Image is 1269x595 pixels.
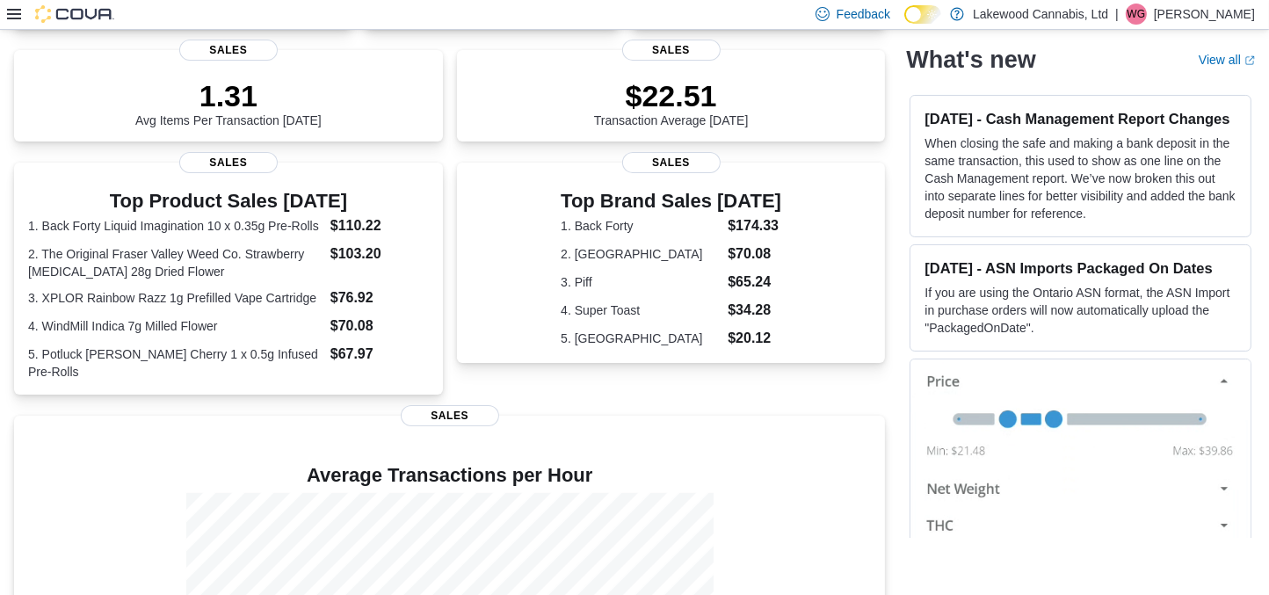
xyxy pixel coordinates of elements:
dd: $70.08 [330,316,429,337]
p: [PERSON_NAME] [1154,4,1255,25]
a: View allExternal link [1199,53,1255,67]
div: Wanda Gurney [1126,4,1147,25]
div: Avg Items Per Transaction [DATE] [135,78,322,127]
dt: 3. XPLOR Rainbow Razz 1g Prefilled Vape Cartridge [28,289,323,307]
dd: $110.22 [330,215,429,236]
span: Sales [622,152,721,173]
dd: $65.24 [728,272,781,293]
dt: 5. Potluck [PERSON_NAME] Cherry 1 x 0.5g Infused Pre-Rolls [28,345,323,381]
span: Sales [622,40,721,61]
dt: 2. [GEOGRAPHIC_DATA] [561,245,721,263]
dd: $20.12 [728,328,781,349]
p: 1.31 [135,78,322,113]
span: Sales [179,40,278,61]
dt: 1. Back Forty Liquid Imagination 10 x 0.35g Pre-Rolls [28,217,323,235]
span: WG [1128,4,1146,25]
div: Transaction Average [DATE] [594,78,749,127]
dt: 4. WindMill Indica 7g Milled Flower [28,317,323,335]
h2: What's new [906,46,1035,74]
dt: 2. The Original Fraser Valley Weed Co. Strawberry [MEDICAL_DATA] 28g Dried Flower [28,245,323,280]
dt: 3. Piff [561,273,721,291]
h4: Average Transactions per Hour [28,465,871,486]
dd: $103.20 [330,243,429,265]
dd: $67.97 [330,344,429,365]
dt: 5. [GEOGRAPHIC_DATA] [561,330,721,347]
svg: External link [1244,55,1255,66]
dt: 1. Back Forty [561,217,721,235]
p: If you are using the Ontario ASN format, the ASN Import in purchase orders will now automatically... [925,284,1236,337]
h3: [DATE] - ASN Imports Packaged On Dates [925,259,1236,277]
img: Cova [35,5,114,23]
dd: $70.08 [728,243,781,265]
p: | [1115,4,1119,25]
p: When closing the safe and making a bank deposit in the same transaction, this used to show as one... [925,134,1236,222]
span: Sales [179,152,278,173]
p: Lakewood Cannabis, Ltd [973,4,1108,25]
p: $22.51 [594,78,749,113]
span: Feedback [837,5,890,23]
h3: [DATE] - Cash Management Report Changes [925,110,1236,127]
span: Sales [401,405,499,426]
dd: $174.33 [728,215,781,236]
span: Dark Mode [904,24,905,25]
dd: $34.28 [728,300,781,321]
dd: $76.92 [330,287,429,308]
dt: 4. Super Toast [561,301,721,319]
h3: Top Product Sales [DATE] [28,191,429,212]
input: Dark Mode [904,5,941,24]
h3: Top Brand Sales [DATE] [561,191,781,212]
